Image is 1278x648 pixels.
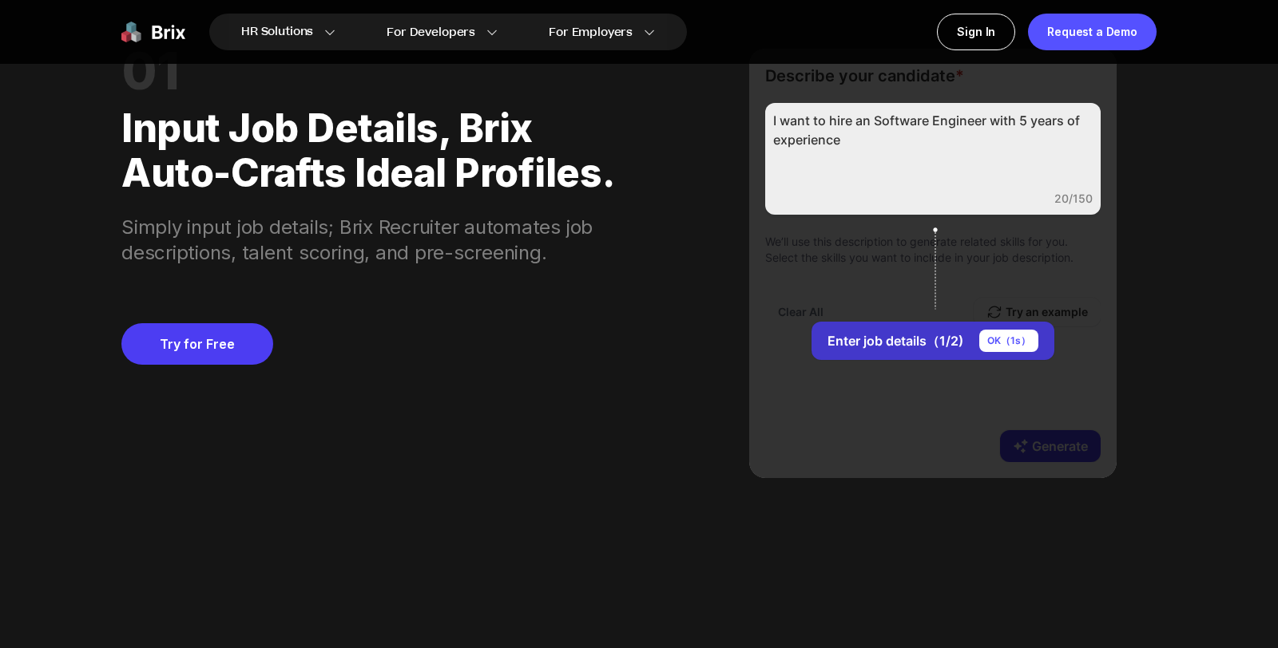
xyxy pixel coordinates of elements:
[241,19,313,45] span: HR Solutions
[1028,14,1157,50] a: Request a Demo
[765,103,1101,215] div: I want to hire an Software Engineer with 5 years of experience
[549,24,633,41] span: For Employers
[979,330,1038,352] div: OK（ 1 s）
[121,93,629,196] div: Input job details, Brix auto-crafts ideal profiles.
[1054,191,1093,207] div: 20/150
[121,49,629,93] div: 01
[812,322,1054,360] button: Enter job details（1/2)OK（1s）
[937,14,1015,50] a: Sign In
[121,196,629,266] div: Simply input job details; Brix Recruiter automates job descriptions, talent scoring, and pre-scre...
[387,24,475,41] span: For Developers
[121,323,273,365] a: Try for Free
